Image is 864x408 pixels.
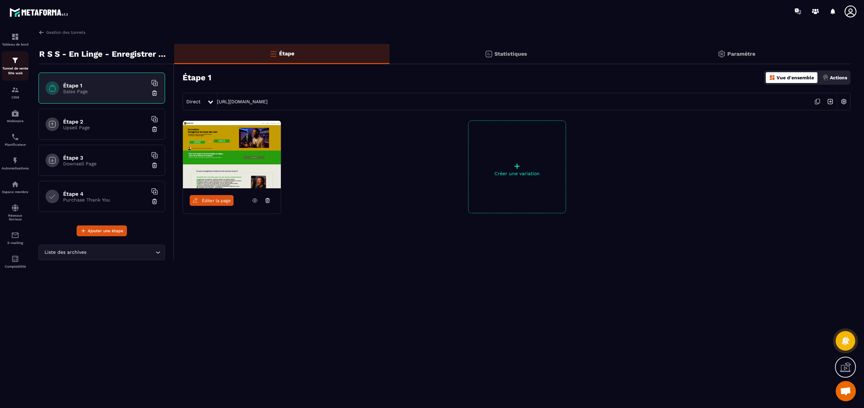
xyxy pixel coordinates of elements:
[2,128,29,152] a: schedulerschedulerPlanificateur
[38,29,85,35] a: Gestion des tunnels
[2,214,29,221] p: Réseaux Sociaux
[2,199,29,226] a: social-networksocial-networkRéseaux Sociaux
[11,157,19,165] img: automations
[2,81,29,104] a: formationformationCRM
[151,198,158,205] img: trash
[279,50,294,57] p: Étape
[727,51,755,57] p: Paramètre
[38,245,165,260] div: Search for option
[186,99,200,104] span: Direct
[183,73,211,82] h3: Étape 1
[2,143,29,146] p: Planificateur
[2,190,29,194] p: Espace membre
[151,126,158,133] img: trash
[11,86,19,94] img: formation
[63,125,147,130] p: Upsell Page
[151,162,158,169] img: trash
[217,99,268,104] a: [URL][DOMAIN_NAME]
[43,249,88,256] span: Liste des archives
[2,51,29,81] a: formationformationTunnel de vente Site web
[824,95,837,108] img: arrow-next.bcc2205e.svg
[468,171,566,176] p: Créer une variation
[63,191,147,197] h6: Étape 4
[2,66,29,76] p: Tunnel de vente Site web
[769,75,775,81] img: dashboard-orange.40269519.svg
[11,204,19,212] img: social-network
[38,29,45,35] img: arrow
[63,82,147,89] h6: Étape 1
[11,133,19,141] img: scheduler
[183,121,281,188] img: image
[11,255,19,263] img: accountant
[2,119,29,123] p: Webinaire
[77,225,127,236] button: Ajouter une étape
[777,75,814,80] p: Vue d'ensemble
[822,75,829,81] img: actions.d6e523a2.png
[837,95,850,108] img: setting-w.858f3a88.svg
[11,180,19,188] img: automations
[2,96,29,99] p: CRM
[2,265,29,268] p: Comptabilité
[2,250,29,273] a: accountantaccountantComptabilité
[2,241,29,245] p: E-mailing
[11,33,19,41] img: formation
[11,56,19,64] img: formation
[2,28,29,51] a: formationformationTableau de bord
[39,47,169,61] p: R S S - En Linge - Enregistrer et mixer des voix
[63,161,147,166] p: Downsell Page
[2,43,29,46] p: Tableau de bord
[202,198,231,203] span: Éditer la page
[88,249,154,256] input: Search for option
[11,109,19,117] img: automations
[88,227,123,234] span: Ajouter une étape
[63,89,147,94] p: Sales Page
[151,90,158,97] img: trash
[2,166,29,170] p: Automatisations
[63,197,147,202] p: Purchase Thank You
[2,104,29,128] a: automationsautomationsWebinaire
[269,50,277,58] img: bars-o.4a397970.svg
[468,161,566,171] p: +
[9,6,70,19] img: logo
[2,152,29,175] a: automationsautomationsAutomatisations
[11,231,19,239] img: email
[63,155,147,161] h6: Étape 3
[63,118,147,125] h6: Étape 2
[830,75,847,80] p: Actions
[485,50,493,58] img: stats.20deebd0.svg
[2,226,29,250] a: emailemailE-mailing
[494,51,527,57] p: Statistiques
[2,175,29,199] a: automationsautomationsEspace membre
[190,195,234,206] a: Éditer la page
[836,381,856,401] div: Ouvrir le chat
[718,50,726,58] img: setting-gr.5f69749f.svg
